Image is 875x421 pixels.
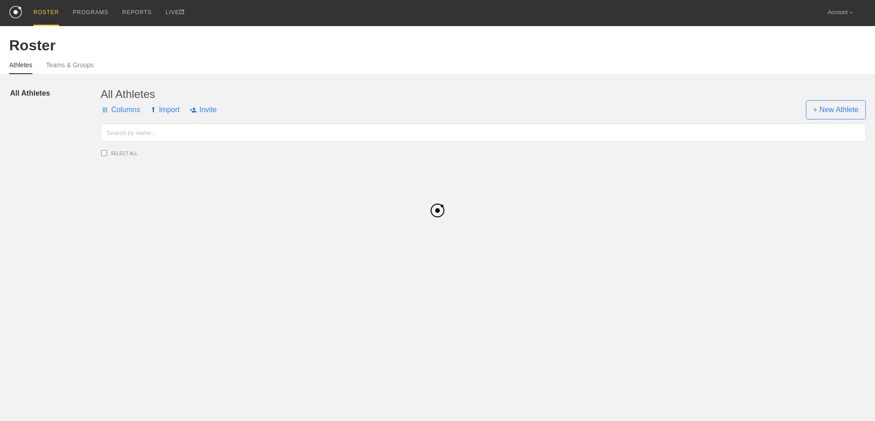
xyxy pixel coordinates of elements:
a: Teams & Groups [46,61,94,73]
img: black_logo.png [430,203,444,217]
span: Import [150,96,179,124]
div: Roster [9,37,866,54]
a: Athletes [9,61,32,74]
div: ▼ [850,10,853,16]
span: Invite [189,96,216,124]
a: All Athletes [10,88,101,99]
input: Search by name... [101,124,866,142]
div: All Athletes [101,88,866,101]
span: + New Athlete [806,100,866,119]
span: SELECT ALL [111,151,222,156]
img: logo [9,6,22,18]
span: Columns [101,96,140,124]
